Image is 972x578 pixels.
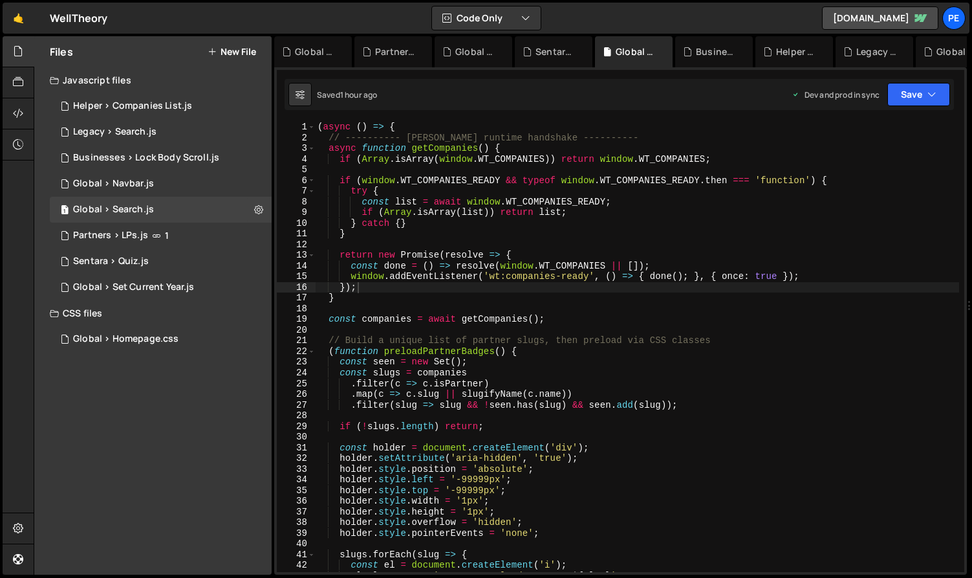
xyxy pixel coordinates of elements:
div: 31 [277,443,316,454]
div: Businesses > Lock Body Scroll.js [696,45,737,58]
div: 2 [277,133,316,144]
a: Pe [942,6,966,30]
button: Code Only [432,6,541,30]
div: 19 [277,314,316,325]
div: Global > Search.js [73,204,154,216]
div: Legacy > Search.js [856,45,898,58]
div: Global > Homepage.css [50,326,272,352]
div: Partners > LPs.js [50,223,272,249]
div: Helper > Companies List.js [776,45,817,58]
a: [DOMAIN_NAME] [822,6,938,30]
div: Sentara > Quiz.js [50,249,272,274]
div: 15 [277,271,316,282]
div: 3 [277,143,316,154]
div: 41 [277,550,316,561]
div: 34 [277,474,316,485]
div: 14 [277,261,316,272]
div: Legacy > Search.js [50,119,272,145]
div: Global > Homepage.css [73,333,178,345]
div: Partners > LPs.js [73,230,148,241]
div: 18 [277,304,316,315]
div: 37 [277,507,316,518]
div: 30 [277,432,316,443]
div: 26 [277,389,316,400]
div: 1 hour ago [340,89,378,100]
div: Helper > Companies List.js [73,100,192,112]
div: 29 [277,421,316,432]
div: Global > Set Current Year.js [50,274,272,300]
div: WellTheory [50,10,108,26]
span: 1 [165,230,169,241]
div: 32 [277,453,316,464]
div: Saved [317,89,377,100]
div: Dev and prod in sync [792,89,880,100]
div: 23 [277,357,316,368]
div: 36 [277,496,316,507]
div: Businesses > Lock Body Scroll.js [73,152,219,164]
h2: Files [50,45,73,59]
div: 25 [277,379,316,390]
div: Javascript files [34,67,272,93]
div: 33 [277,464,316,475]
div: 35 [277,485,316,496]
button: New File [208,47,256,57]
div: 12 [277,239,316,250]
div: 27 [277,400,316,411]
div: Global > Homepage.css [295,45,336,58]
div: 42 [277,560,316,571]
div: 20 [277,325,316,336]
div: Partners > LPs.js [375,45,416,58]
div: Helper > Companies List.js [50,93,272,119]
div: 38 [277,517,316,528]
div: Global > Navbar.js [73,178,154,190]
div: Sentara > Quiz.js [535,45,577,58]
div: Legacy > Search.js [73,126,157,138]
div: 13 [277,250,316,261]
div: Global > Set Current Year.js [455,45,497,58]
div: 9 [277,207,316,218]
span: 1 [61,206,69,216]
div: 1 [277,122,316,133]
div: CSS files [34,300,272,326]
div: 39 [277,528,316,539]
div: 16 [277,282,316,293]
div: 10 [277,218,316,229]
div: Sentara > Quiz.js [73,256,149,267]
div: 22 [277,346,316,357]
div: Global > Search.js [50,197,272,223]
a: 🤙 [3,3,34,34]
div: 21 [277,335,316,346]
div: 17 [277,293,316,304]
div: 24 [277,368,316,379]
div: 8 [277,197,316,208]
button: Save [887,83,950,106]
div: Global > Set Current Year.js [73,282,194,293]
div: 11 [277,228,316,239]
div: Global > Navbar.js [50,171,272,197]
div: 5 [277,164,316,175]
div: Global > Search.js [616,45,657,58]
div: 6 [277,175,316,186]
div: 4 [277,154,316,165]
div: 28 [277,410,316,421]
div: Businesses > Lock Body Scroll.js [50,145,272,171]
div: 7 [277,186,316,197]
div: 40 [277,539,316,550]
